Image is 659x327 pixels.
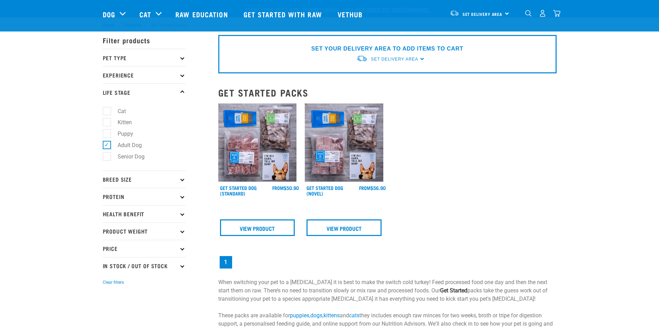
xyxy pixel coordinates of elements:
[463,13,503,15] span: Set Delivery Area
[272,185,299,191] div: $50.90
[290,312,309,319] a: puppies
[139,9,151,19] a: Cat
[306,219,382,236] a: View Product
[103,9,115,19] a: Dog
[103,66,186,83] p: Experience
[103,205,186,222] p: Health Benefit
[331,0,372,28] a: Vethub
[103,83,186,101] p: Life Stage
[103,49,186,66] p: Pet Type
[218,87,557,98] h2: Get Started Packs
[539,10,546,17] img: user.png
[310,312,322,319] a: dogs
[220,187,257,194] a: Get Started Dog (Standard)
[107,141,145,149] label: Adult Dog
[103,31,186,49] p: Filter products
[440,287,467,294] strong: Get Started
[220,219,295,236] a: View Product
[103,240,186,257] p: Price
[103,279,124,285] button: Clear filters
[359,187,370,189] span: FROM
[450,10,459,16] img: van-moving.png
[553,10,560,17] img: home-icon@2x.png
[237,0,331,28] a: Get started with Raw
[103,257,186,274] p: In Stock / Out Of Stock
[311,45,463,53] p: SET YOUR DELIVERY AREA TO ADD ITEMS TO CART
[359,185,386,191] div: $56.90
[168,0,236,28] a: Raw Education
[107,118,135,127] label: Kitten
[371,57,418,62] span: Set Delivery Area
[305,103,383,182] img: NSP Dog Novel Update
[107,152,147,161] label: Senior Dog
[306,187,343,194] a: Get Started Dog (Novel)
[220,256,232,269] a: Page 1
[218,255,557,270] nav: pagination
[103,171,186,188] p: Breed Size
[349,312,359,319] a: cats
[272,187,284,189] span: FROM
[107,129,136,138] label: Puppy
[103,188,186,205] p: Protein
[323,312,340,319] a: kittens
[218,103,297,182] img: NSP Dog Standard Update
[107,107,129,116] label: Cat
[525,10,532,17] img: home-icon-1@2x.png
[103,222,186,240] p: Product Weight
[356,55,367,62] img: van-moving.png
